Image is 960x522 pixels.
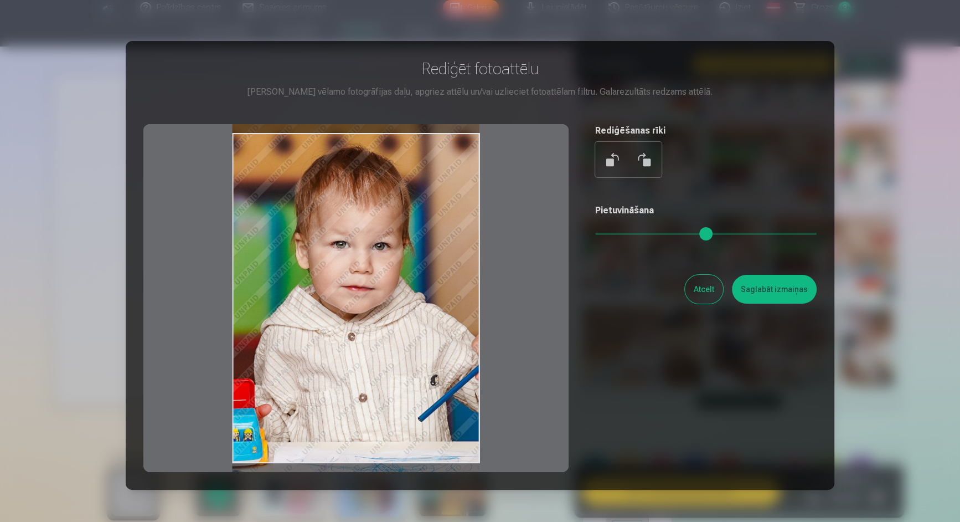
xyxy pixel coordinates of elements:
div: [PERSON_NAME] vēlamo fotogrāfijas daļu, apgriez attēlu un/vai uzlieciet fotoattēlam filtru. Galar... [143,85,817,99]
button: Atcelt [685,275,723,304]
h5: Rediģēšanas rīki [595,124,817,137]
h5: Pietuvināšana [595,204,817,217]
h3: Rediģēt fotoattēlu [143,59,817,79]
button: Saglabāt izmaiņas [732,275,817,304]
